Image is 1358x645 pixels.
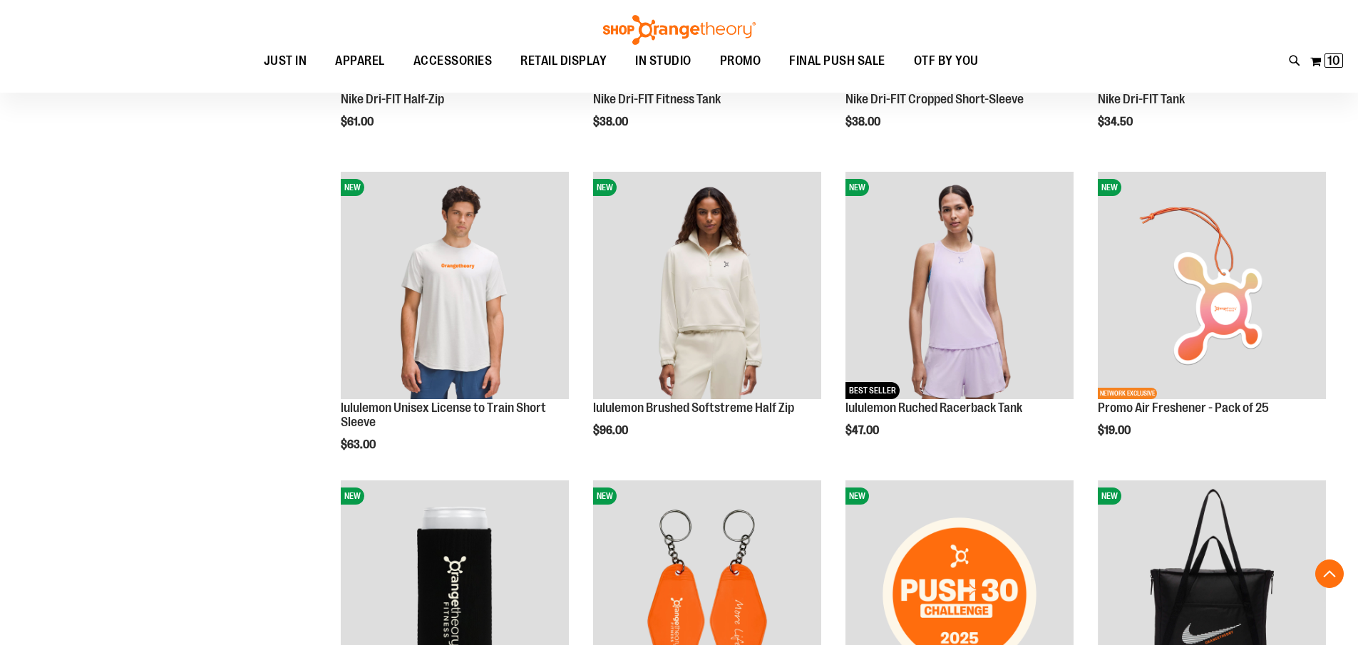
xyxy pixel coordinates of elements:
[593,172,821,402] a: lululemon Brushed Softstreme Half ZipNEW
[845,424,881,437] span: $47.00
[341,179,364,196] span: NEW
[321,45,399,78] a: APPAREL
[341,172,569,400] img: lululemon Unisex License to Train Short Sleeve
[845,172,1074,400] img: lululemon Ruched Racerback Tank
[593,424,630,437] span: $96.00
[335,45,385,77] span: APPAREL
[341,438,378,451] span: $63.00
[845,179,869,196] span: NEW
[593,401,794,415] a: lululemon Brushed Softstreme Half Zip
[341,115,376,128] span: $61.00
[1098,92,1185,106] a: Nike Dri-FIT Tank
[845,172,1074,402] a: lululemon Ruched Racerback TankNEWBEST SELLER
[621,45,706,78] a: IN STUDIO
[789,45,885,77] span: FINAL PUSH SALE
[838,165,1081,474] div: product
[413,45,493,77] span: ACCESSORIES
[586,165,828,474] div: product
[845,115,883,128] span: $38.00
[845,487,869,505] span: NEW
[1098,172,1326,402] a: Promo Air Freshener - Pack of 25NEWNETWORK EXCLUSIVE
[1098,115,1135,128] span: $34.50
[1098,388,1157,399] span: NETWORK EXCLUSIVE
[706,45,776,78] a: PROMO
[1098,172,1326,400] img: Promo Air Freshener - Pack of 25
[520,45,607,77] span: RETAIL DISPLAY
[1091,165,1333,474] div: product
[720,45,761,77] span: PROMO
[845,382,900,399] span: BEST SELLER
[845,401,1022,415] a: lululemon Ruched Racerback Tank
[900,45,993,78] a: OTF BY YOU
[1098,487,1121,505] span: NEW
[601,15,758,45] img: Shop Orangetheory
[250,45,322,77] a: JUST IN
[593,172,821,400] img: lululemon Brushed Softstreme Half Zip
[399,45,507,78] a: ACCESSORIES
[506,45,621,78] a: RETAIL DISPLAY
[341,487,364,505] span: NEW
[341,92,444,106] a: Nike Dri-FIT Half-Zip
[593,487,617,505] span: NEW
[1098,179,1121,196] span: NEW
[593,115,630,128] span: $38.00
[914,45,979,77] span: OTF BY YOU
[593,92,721,106] a: Nike Dri-FIT Fitness Tank
[635,45,691,77] span: IN STUDIO
[334,165,576,487] div: product
[1315,559,1344,588] button: Back To Top
[845,92,1024,106] a: Nike Dri-FIT Cropped Short-Sleeve
[593,179,617,196] span: NEW
[775,45,900,78] a: FINAL PUSH SALE
[341,401,546,429] a: lululemon Unisex License to Train Short Sleeve
[1098,401,1269,415] a: Promo Air Freshener - Pack of 25
[1098,424,1133,437] span: $19.00
[1327,53,1340,68] span: 10
[341,172,569,402] a: lululemon Unisex License to Train Short SleeveNEW
[264,45,307,77] span: JUST IN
